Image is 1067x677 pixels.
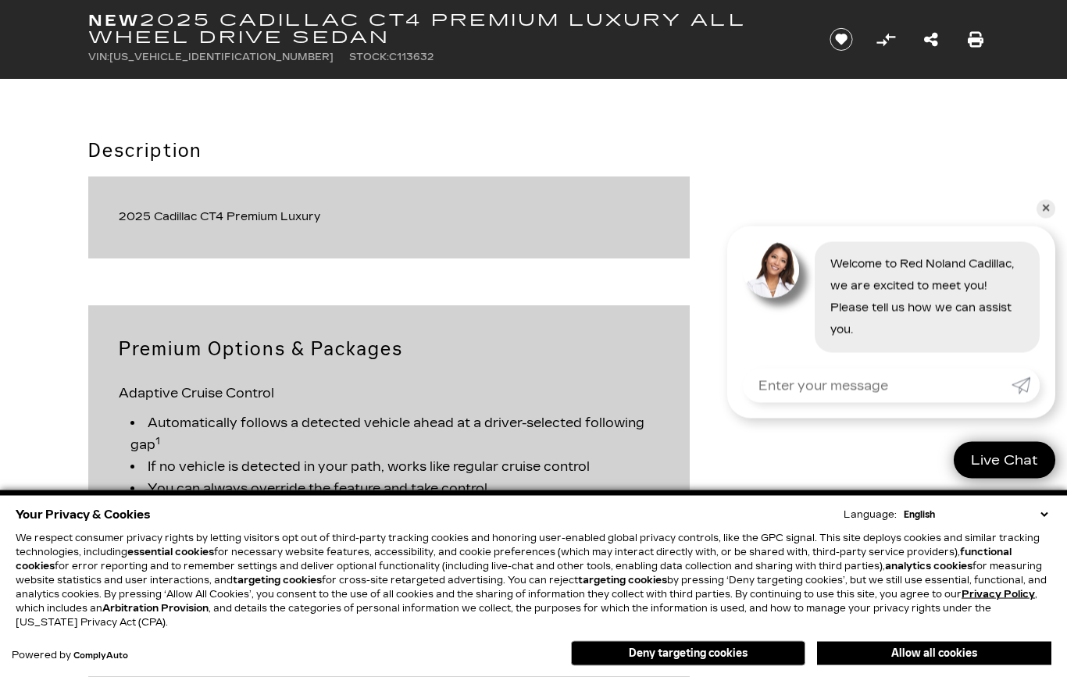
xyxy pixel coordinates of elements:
[924,29,938,51] a: Share this New 2025 Cadillac CT4 Premium Luxury All Wheel Drive Sedan
[155,436,160,447] sup: 1
[844,510,897,519] div: Language:
[12,650,128,661] div: Powered by
[130,479,660,501] li: You can always override the feature and take control
[743,242,799,298] img: Agent profile photo
[119,336,660,364] h2: Premium Options & Packages
[824,27,858,52] button: Save vehicle
[88,11,140,30] strong: New
[109,52,334,62] span: [US_VEHICLE_IDENTIFICATION_NUMBER]
[73,651,128,661] a: ComplyAuto
[968,29,983,51] a: Print this New 2025 Cadillac CT4 Premium Luxury All Wheel Drive Sedan
[885,561,972,572] strong: analytics cookies
[127,547,214,558] strong: essential cookies
[817,642,1051,665] button: Allow all cookies
[88,12,803,46] h1: 2025 Cadillac CT4 Premium Luxury All Wheel Drive Sedan
[102,603,209,614] strong: Arbitration Provision
[130,457,660,479] li: If no vehicle is detected in your path, works like regular cruise control
[119,207,660,229] div: 2025 Cadillac CT4 Premium Luxury
[349,52,389,62] span: Stock:
[130,413,660,457] li: Automatically follows a detected vehicle ahead at a driver-selected following gap
[815,242,1040,353] div: Welcome to Red Noland Cadillac, we are excited to meet you! Please tell us how we can assist you.
[571,641,805,666] button: Deny targeting cookies
[1012,369,1040,403] a: Submit
[233,575,322,586] strong: targeting cookies
[88,52,109,62] span: VIN:
[389,52,434,62] span: C113632
[88,137,690,166] h2: Description
[16,504,151,526] span: Your Privacy & Cookies
[119,376,660,539] div: Adaptive Cruise Control
[874,28,897,52] button: Compare Vehicle
[963,451,1046,469] span: Live Chat
[743,369,1012,403] input: Enter your message
[578,575,667,586] strong: targeting cookies
[16,531,1051,629] p: We respect consumer privacy rights by letting visitors opt out of third-party tracking cookies an...
[900,508,1051,522] select: Language Select
[962,589,1035,600] u: Privacy Policy
[954,442,1055,479] a: Live Chat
